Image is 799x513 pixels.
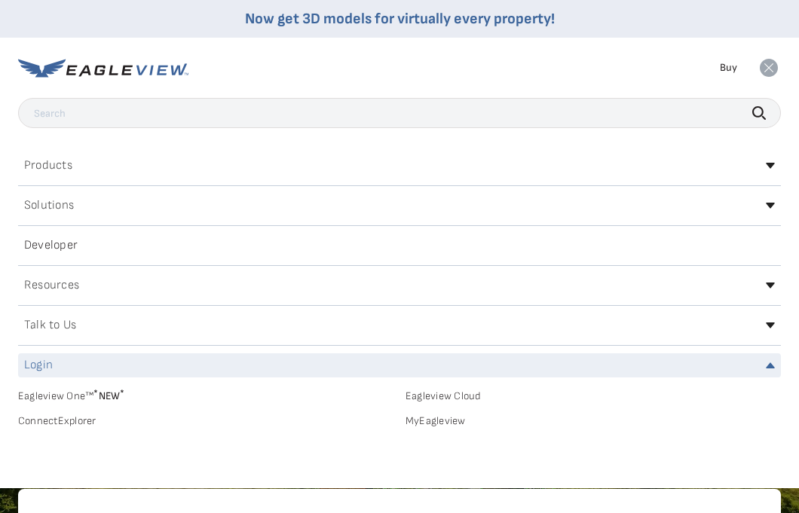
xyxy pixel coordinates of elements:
h2: Login [24,359,53,371]
h2: Solutions [24,200,74,212]
a: Now get 3D models for virtually every property! [245,10,555,28]
h2: Talk to Us [24,319,76,331]
a: Eagleview One™*NEW* [18,385,393,402]
h2: Developer [24,240,78,252]
a: ConnectExplorer [18,414,393,428]
span: NEW [93,389,124,402]
h2: Products [24,160,72,172]
a: MyEagleview [406,414,781,428]
a: Eagleview Cloud [406,389,781,403]
a: Buy [720,61,737,75]
h2: Resources [24,279,79,292]
input: Search [18,98,781,128]
a: Developer [18,234,781,258]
